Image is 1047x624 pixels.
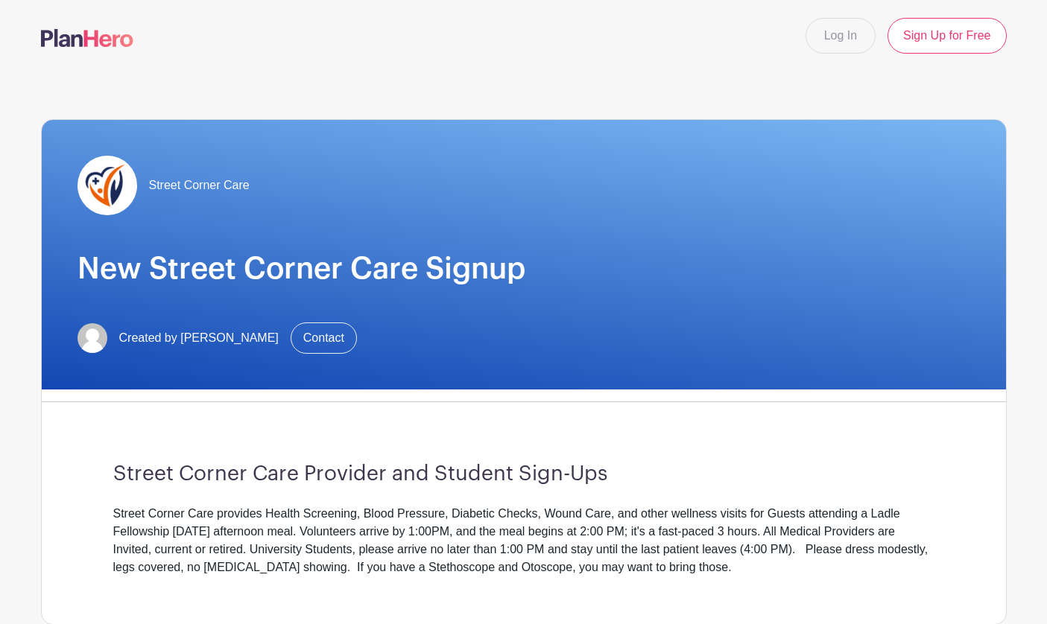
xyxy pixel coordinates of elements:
span: Created by [PERSON_NAME] [119,329,279,347]
img: SCC%20PlanHero.png [78,156,137,215]
h1: New Street Corner Care Signup [78,251,970,287]
a: Sign Up for Free [888,18,1006,54]
a: Log In [806,18,876,54]
span: Street Corner Care [149,176,250,194]
div: Street Corner Care provides Health Screening, Blood Pressure, Diabetic Checks, Wound Care, and ot... [113,505,934,576]
h3: Street Corner Care Provider and Student Sign-Ups [113,462,934,487]
img: default-ce2991bfa6775e67f084385cd625a349d9dcbb7a52a09fb2fda1e96e2d18dcdb.png [78,323,107,353]
img: logo-507f7623f17ff9eddc593b1ce0a138ce2505c220e1c5a4e2b4648c50719b7d32.svg [41,29,133,47]
a: Contact [291,322,357,354]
